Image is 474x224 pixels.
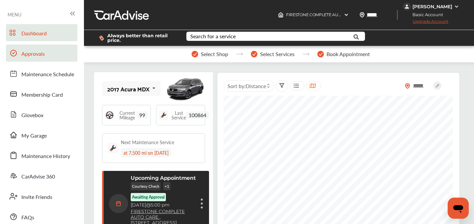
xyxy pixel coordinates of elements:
[405,83,410,89] img: location_vector_orange.38f05af8.svg
[251,51,257,57] img: stepper-checkmark.b5569197.svg
[403,19,448,27] span: Upgrade Account
[146,202,151,208] span: @
[190,34,236,39] div: Search for a service
[260,51,295,57] span: Select Services
[227,82,266,90] span: Sort by :
[344,12,349,17] img: header-down-arrow.9dd2ce7d.svg
[137,112,148,119] span: 99
[109,194,128,213] img: calendar-icon.35d1de04.svg
[21,50,45,58] span: Approvals
[21,213,34,222] span: FAQs
[21,173,55,181] span: CarAdvise 360
[21,152,70,161] span: Maintenance History
[132,194,165,200] p: Awaiting Approval
[121,139,174,145] div: Next Maintenance Service
[6,147,77,164] a: Maintenance History
[246,82,266,90] span: Distance
[278,12,283,17] img: header-home-logo.8d720a4f.svg
[21,91,63,99] span: Membership Card
[99,35,104,41] img: dollor_label_vector.a70140d1.svg
[6,167,77,184] a: CarAdvise 360
[108,143,118,153] img: maintenance_logo
[6,65,77,82] a: Maintenance Schedule
[105,111,114,120] img: steering_logo
[6,45,77,62] a: Approvals
[21,132,47,140] span: My Garage
[454,4,459,9] img: WGsFRI8htEPBVLJbROoPRyZpYNWhNONpIPPETTm6eUC0GeLEiAAAAAElFTkSuQmCC
[21,29,47,38] span: Dashboard
[286,12,435,17] span: FIRESTONE COMPLETE AUTO CARE , [STREET_ADDRESS] Bloomfield , CT 06002
[151,202,170,208] span: 5:00 pm
[6,85,77,103] a: Membership Card
[317,51,324,57] img: stepper-checkmark.b5569197.svg
[6,24,77,41] a: Dashboard
[448,198,469,219] iframe: Button to launch messaging window
[121,148,171,157] div: at 7,500 mi on [DATE]
[303,53,309,55] img: stepper-arrow.e24c07c6.svg
[6,106,77,123] a: Glovebox
[21,193,52,202] span: Invite Friends
[131,182,161,190] p: Courtesy Check
[6,188,77,205] a: Invite Friends
[159,111,168,120] img: maintenance_logo
[107,33,176,43] span: Always better than retail price.
[201,51,228,57] span: Select Shop
[404,11,448,18] span: Basic Account
[192,51,198,57] img: stepper-checkmark.b5569197.svg
[8,12,21,17] span: MENU
[236,53,243,55] img: stepper-arrow.e24c07c6.svg
[6,126,77,144] a: My Garage
[131,202,146,208] span: [DATE]
[118,111,137,120] span: Current Mileage
[359,12,365,17] img: location_vector.a44bc228.svg
[21,111,43,120] span: Glovebox
[21,70,74,79] span: Maintenance Schedule
[163,182,171,190] p: + 1
[166,74,205,104] img: mobile_11319_st0640_046.jpg
[186,112,209,119] span: 100864
[397,10,398,20] img: header-divider.bc55588e.svg
[171,111,186,120] span: Last Service
[412,4,452,10] div: [PERSON_NAME]
[131,175,196,181] p: Upcoming Appointment
[327,51,370,57] span: Book Appointment
[403,3,411,11] img: jVpblrzwTbfkPYzPPzSLxeg0AAAAASUVORK5CYII=
[107,85,149,92] div: 2017 Acura MDX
